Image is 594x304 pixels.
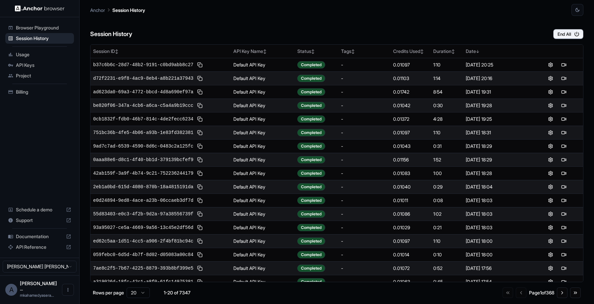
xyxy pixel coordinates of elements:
div: [DATE] 18:29 [466,156,528,163]
div: Completed [297,210,325,218]
div: 0:10 [433,251,460,258]
span: mkahamedyaserarafath@gmail.com [20,293,54,298]
span: 7ae8c2f5-7b67-4225-8879-393b8bf399e5 [93,265,193,272]
div: 0.01097 [393,238,428,244]
div: 0.01063 [393,279,428,285]
h6: Session History [90,29,132,39]
span: Session History [16,35,71,42]
div: 1:14 [433,75,460,82]
div: Session History [5,33,74,44]
div: [DATE] 18:03 [466,211,528,217]
div: Completed [297,75,325,82]
div: 0.01083 [393,170,428,177]
div: - [341,197,388,204]
div: [DATE] 17:54 [466,279,528,285]
div: 1:10 [433,238,460,244]
div: 0.01014 [393,251,428,258]
div: Project [5,70,74,81]
span: Schedule a demo [16,206,63,213]
div: 0.01011 [393,197,428,204]
div: Session ID [93,48,228,55]
div: Duration [433,48,460,55]
div: Tags [341,48,388,55]
span: 0aaa88e6-d8c1-4f40-bb1d-379139bcfef9 [93,156,193,163]
img: Anchor Logo [15,5,65,12]
div: Completed [297,251,325,258]
div: Schedule a demo [5,204,74,215]
p: Rows per page [93,289,124,296]
div: [DATE] 20:25 [466,62,528,68]
div: 0:29 [433,184,460,190]
div: Completed [297,224,325,231]
div: 4:28 [433,116,460,122]
div: [DATE] 18:31 [466,129,528,136]
div: API Key Name [233,48,292,55]
span: ↕ [420,49,424,54]
div: API Reference [5,242,74,252]
td: Default API Key [231,234,295,248]
div: 1:10 [433,62,460,68]
span: 2eb1a0bd-615d-4080-870b-18a4815191da [93,184,193,190]
div: 0.01086 [393,211,428,217]
div: - [341,62,388,68]
td: Default API Key [231,166,295,180]
div: [DATE] 18:03 [466,224,528,231]
div: [DATE] 18:03 [466,197,528,204]
nav: breadcrumb [90,6,145,14]
div: Billing [5,87,74,97]
span: 059febc0-6d5d-4b7f-8d02-d05083a00c84 [93,251,193,258]
span: a319026d-18fc-42c1-a8f0-61fc14975381 [93,279,193,285]
div: Completed [297,143,325,150]
span: ad623da0-69a3-4772-bbcd-4d8a690ef97a [93,89,193,95]
div: 0:21 [433,224,460,231]
button: Open menu [62,284,74,296]
div: - [341,89,388,95]
div: 0.01040 [393,184,428,190]
span: ↕ [263,49,267,54]
div: Usage [5,49,74,60]
div: [DATE] 19:31 [466,89,528,95]
span: ed62c5aa-1d51-4cc5-a906-2f4bf81bc94c [93,238,193,244]
span: Documentation [16,233,63,240]
div: Completed [297,156,325,163]
div: - [341,251,388,258]
div: A [5,284,17,296]
td: Default API Key [231,112,295,126]
p: Anchor [90,7,105,14]
span: API Reference [16,244,63,250]
div: Page 1 of 368 [529,289,554,296]
div: 0.01742 [393,89,428,95]
div: API Keys [5,60,74,70]
div: Completed [297,129,325,136]
span: d72f2231-e9f8-4ac9-8eb4-a8b221a37943 [93,75,193,82]
div: - [341,116,388,122]
span: ↕ [351,49,355,54]
div: 0.01372 [393,116,428,122]
div: - [341,279,388,285]
div: - [341,170,388,177]
div: 0:08 [433,197,460,204]
span: Support [16,217,63,224]
td: Default API Key [231,194,295,207]
td: Default API Key [231,99,295,112]
div: Documentation [5,231,74,242]
td: Default API Key [231,126,295,139]
div: Completed [297,238,325,245]
div: Status [297,48,336,55]
td: Default API Key [231,85,295,99]
div: Completed [297,61,325,68]
div: 0.01097 [393,129,428,136]
td: Default API Key [231,221,295,234]
div: Credits Used [393,48,428,55]
span: Browser Playground [16,24,71,31]
div: - [341,265,388,272]
div: - [341,143,388,150]
div: 0:45 [433,279,460,285]
span: Ahamed Yaser Arafath MK [20,281,57,291]
div: 0.01097 [393,62,428,68]
div: [DATE] 19:28 [466,102,528,109]
span: 42ab159f-3a9f-4b74-9c21-752236244179 [93,170,193,177]
div: [DATE] 18:29 [466,143,528,150]
div: - [341,75,388,82]
td: Default API Key [231,261,295,275]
